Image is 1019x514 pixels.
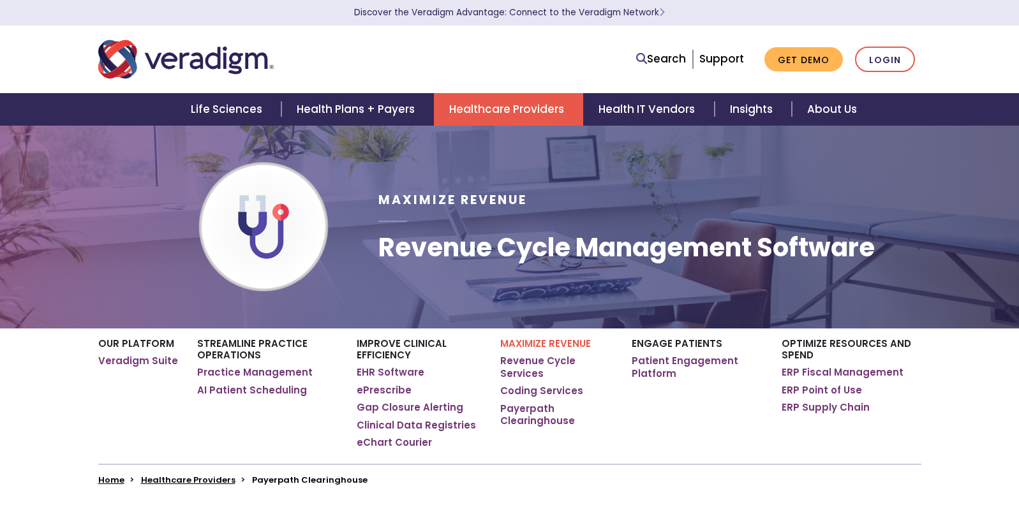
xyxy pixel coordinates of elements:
a: Payerpath Clearinghouse [500,402,612,427]
a: Veradigm Suite [98,355,178,367]
a: EHR Software [357,366,424,379]
span: Learn More [659,6,665,18]
a: AI Patient Scheduling [197,384,307,397]
a: Home [98,474,124,486]
a: ePrescribe [357,384,412,397]
a: ERP Fiscal Management [782,366,904,379]
a: Discover the Veradigm Advantage: Connect to the Veradigm NetworkLearn More [354,6,665,18]
span: Maximize Revenue [378,191,527,209]
a: Life Sciences [175,93,281,126]
a: Insights [715,93,792,126]
a: About Us [792,93,872,126]
img: Veradigm logo [98,38,274,80]
a: Revenue Cycle Services [500,355,612,379]
a: Search [636,50,686,68]
a: ERP Point of Use [782,384,862,397]
a: Gap Closure Alerting [357,401,463,414]
a: Coding Services [500,385,583,397]
a: Clinical Data Registries [357,419,476,432]
a: Healthcare Providers [434,93,583,126]
a: Get Demo [764,47,843,72]
a: Patient Engagement Platform [632,355,762,379]
a: eChart Courier [357,436,432,449]
a: Support [699,51,744,66]
a: Health IT Vendors [583,93,714,126]
a: ERP Supply Chain [782,401,870,414]
a: Health Plans + Payers [281,93,434,126]
h1: Revenue Cycle Management Software [378,232,875,263]
a: Login [855,47,915,73]
a: Healthcare Providers [141,474,235,486]
a: Practice Management [197,366,313,379]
